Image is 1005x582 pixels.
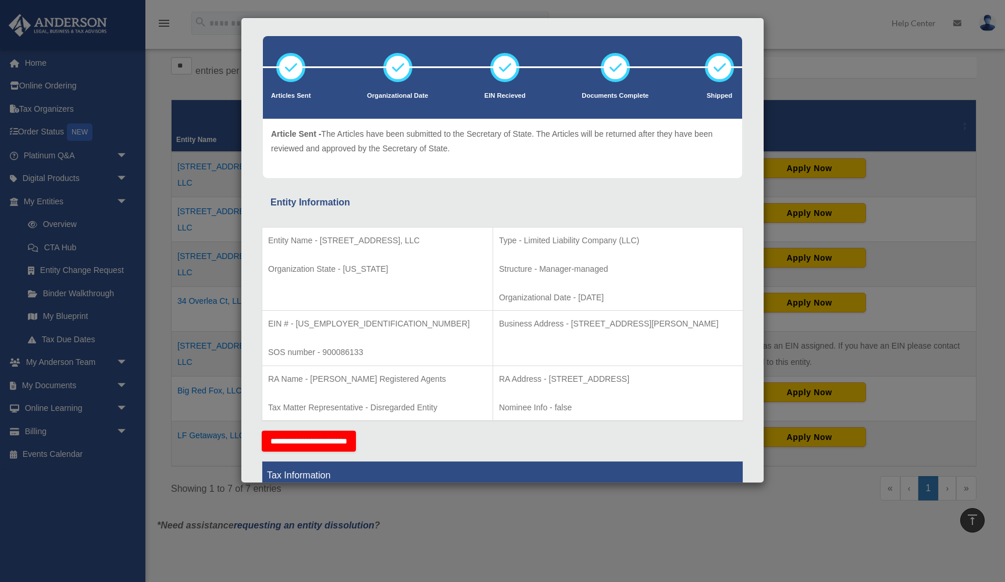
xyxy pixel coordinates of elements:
p: Entity Name - [STREET_ADDRESS], LLC [268,233,487,248]
th: Tax Information [262,462,743,490]
p: Documents Complete [582,90,648,102]
p: Organization State - [US_STATE] [268,262,487,276]
p: EIN Recieved [484,90,526,102]
p: Organizational Date - [DATE] [499,290,737,305]
p: Tax Matter Representative - Disregarded Entity [268,400,487,415]
p: Type - Limited Liability Company (LLC) [499,233,737,248]
p: RA Name - [PERSON_NAME] Registered Agents [268,372,487,386]
p: Nominee Info - false [499,400,737,415]
p: Organizational Date [367,90,428,102]
p: EIN # - [US_EMPLOYER_IDENTIFICATION_NUMBER] [268,317,487,331]
p: SOS number - 900086133 [268,345,487,360]
p: Articles Sent [271,90,311,102]
p: The Articles have been submitted to the Secretary of State. The Articles will be returned after t... [271,127,734,155]
span: Article Sent - [271,129,321,139]
div: Entity Information [270,194,735,211]
p: Structure - Manager-managed [499,262,737,276]
p: Business Address - [STREET_ADDRESS][PERSON_NAME] [499,317,737,331]
p: Shipped [705,90,734,102]
p: RA Address - [STREET_ADDRESS] [499,372,737,386]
